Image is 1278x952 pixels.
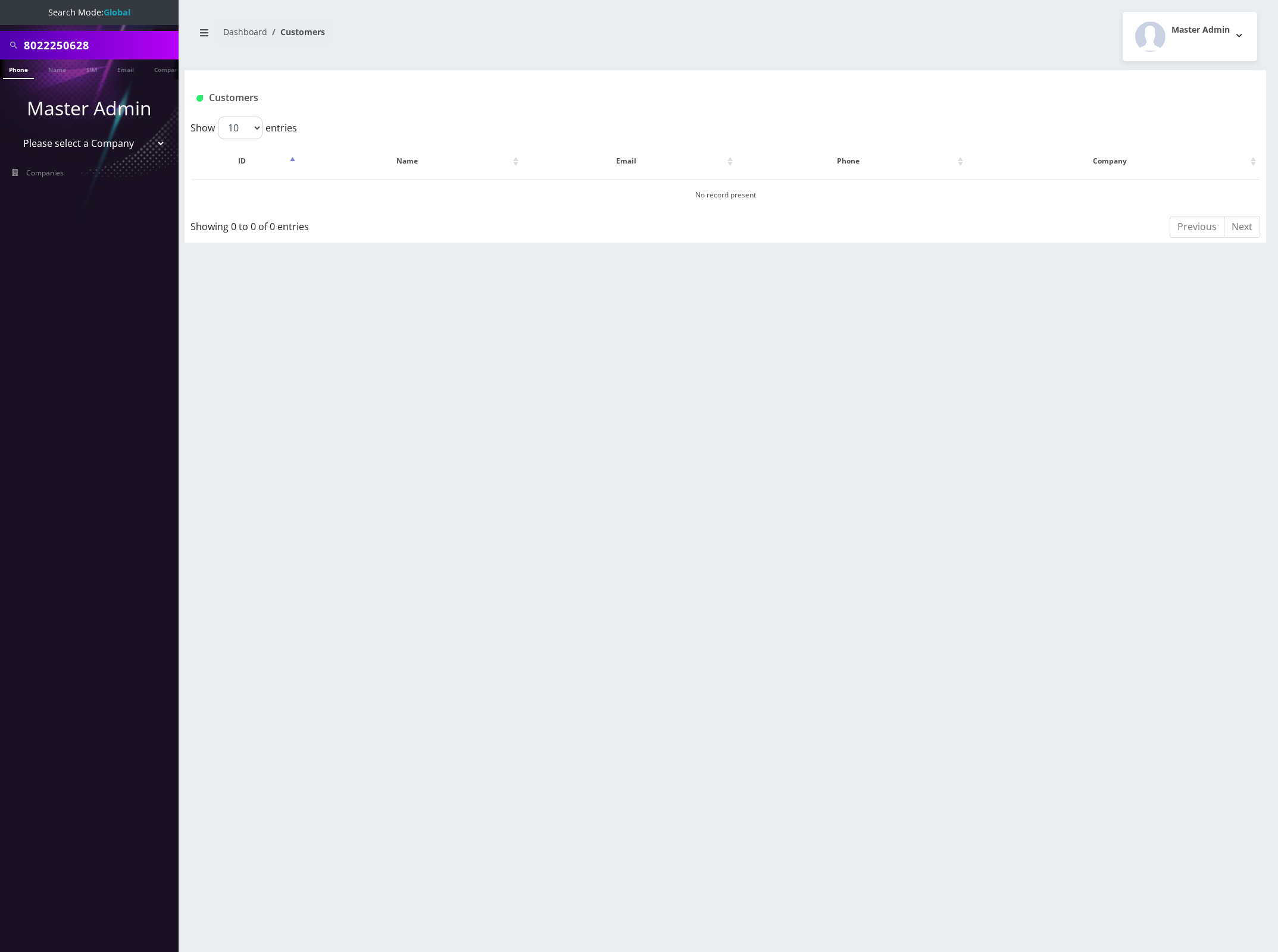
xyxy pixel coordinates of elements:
a: Email [111,59,140,78]
a: Dashboard [223,26,267,37]
td: No record present [192,180,1259,210]
nav: breadcrumb [193,20,717,54]
a: Phone [3,59,34,79]
th: ID: activate to sort column descending [192,144,298,178]
h1: Customers [196,92,1075,103]
strong: Global [104,7,130,18]
th: Company: activate to sort column ascending [967,144,1259,178]
a: Name [42,59,72,78]
li: Customers [267,26,325,38]
input: Search All Companies [24,34,176,56]
span: Companies [26,168,64,178]
label: Show entries [190,117,297,139]
button: Master Admin [1123,12,1257,61]
select: Showentries [218,117,263,139]
a: SIM [80,59,103,78]
div: Showing 0 to 0 of 0 entries [190,215,627,234]
a: Previous [1170,216,1224,238]
a: Company [148,59,188,78]
th: Name: activate to sort column ascending [299,144,522,178]
h2: Master Admin [1171,25,1230,35]
th: Phone: activate to sort column ascending [737,144,966,178]
span: Search Mode: [48,7,130,18]
th: Email: activate to sort column ascending [523,144,736,178]
a: Next [1224,216,1260,238]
